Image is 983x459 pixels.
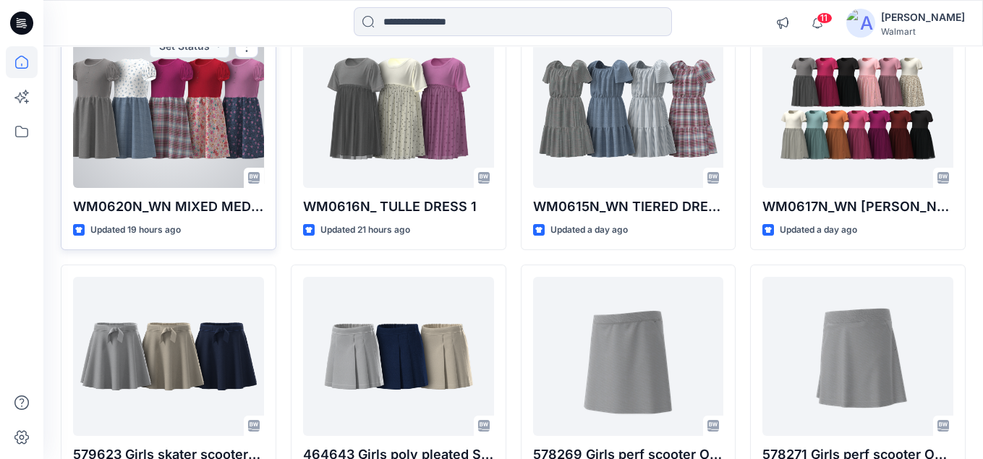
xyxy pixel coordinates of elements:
span: 11 [817,12,833,24]
a: WM0616N_ TULLE DRESS 1 [303,29,494,188]
p: Updated 19 hours ago [90,223,181,238]
p: Updated 21 hours ago [320,223,410,238]
a: 578271 Girls perf scooter Opt 2 sz 12P [762,277,953,436]
p: WM0617N_WN [PERSON_NAME] DRESS [762,197,953,217]
p: Updated a day ago [780,223,857,238]
a: 578269 Girls perf scooter OPT 1 sz 12P [533,277,724,436]
p: WM0616N_ TULLE DRESS 1 [303,197,494,217]
a: 579623 Girls skater scooter sz 8 .COM ONLY [73,277,264,436]
p: Updated a day ago [550,223,628,238]
a: WM0615N_WN TIERED DRESS [533,29,724,188]
img: avatar [846,9,875,38]
div: [PERSON_NAME] [881,9,965,26]
div: Walmart [881,26,965,37]
p: WM0615N_WN TIERED DRESS [533,197,724,217]
a: WM0617N_WN SS TUTU DRESS [762,29,953,188]
a: WM0620N_WN MIXED MEDIA DRESS [73,29,264,188]
p: WM0620N_WN MIXED MEDIA DRESS [73,197,264,217]
a: 464643 Girls poly pleated Scooter size 8 [303,277,494,436]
